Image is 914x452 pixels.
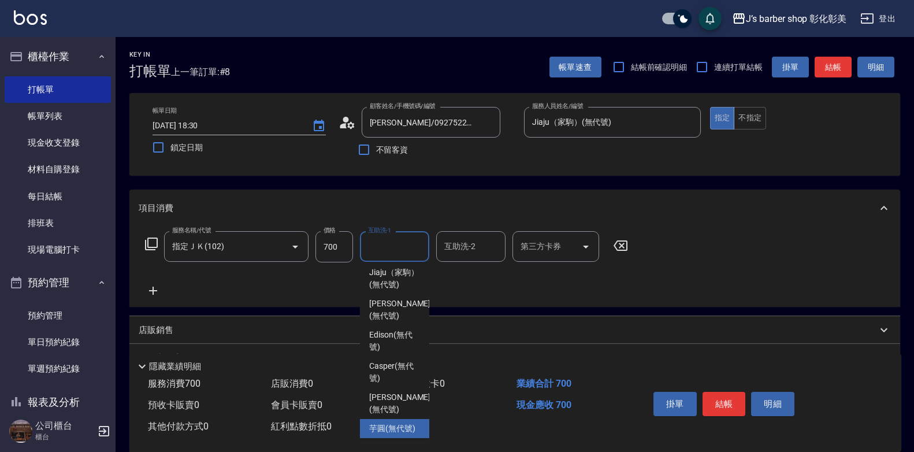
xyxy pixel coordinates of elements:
a: 單週預約紀錄 [5,355,111,382]
label: 服務名稱/代號 [172,226,211,235]
span: Jiaju（家駒） (無代號) [369,266,420,291]
button: 櫃檯作業 [5,42,111,72]
button: Open [577,238,595,256]
a: 現場電腦打卡 [5,236,111,263]
p: 櫃台 [35,432,94,442]
label: 服務人員姓名/編號 [532,102,583,110]
button: Open [286,238,304,256]
h3: 打帳單 [129,63,171,79]
button: 掛單 [653,392,697,416]
span: 其他付款方式 0 [148,421,209,432]
button: 指定 [710,107,735,129]
button: 明細 [857,57,894,78]
a: 打帳單 [5,76,111,103]
button: 登出 [856,8,900,29]
span: 鎖定日期 [170,142,203,154]
a: 預約管理 [5,302,111,329]
label: 帳單日期 [153,106,177,115]
button: 掛單 [772,57,809,78]
input: YYYY/MM/DD hh:mm [153,116,300,135]
label: 價格 [324,226,336,235]
button: 不指定 [734,107,766,129]
div: J’s barber shop 彰化彰美 [746,12,846,26]
p: 預收卡販賣 [139,352,182,364]
button: 結帳 [815,57,852,78]
p: 項目消費 [139,202,173,214]
span: 現金應收 700 [517,399,571,410]
img: Logo [14,10,47,25]
h5: 公司櫃台 [35,420,94,432]
button: 報表及分析 [5,387,111,417]
span: 連續打單結帳 [714,61,763,73]
span: 店販消費 0 [271,378,313,389]
a: 每日結帳 [5,183,111,210]
span: 結帳前確認明細 [631,61,688,73]
button: save [698,7,722,30]
p: 隱藏業績明細 [149,361,201,373]
button: Choose date, selected date is 2025-09-13 [305,112,333,140]
button: J’s barber shop 彰化彰美 [727,7,851,31]
button: 預約管理 [5,268,111,298]
span: 服務消費 700 [148,378,200,389]
div: 項目消費 [129,190,900,227]
h2: Key In [129,51,171,58]
label: 顧客姓名/手機號碼/編號 [370,102,436,110]
span: 芋圓 (無代號) [369,423,415,435]
button: 結帳 [703,392,746,416]
span: 上一筆訂單:#8 [171,65,231,79]
label: 互助洗-1 [368,226,391,235]
span: [PERSON_NAME] (無代號) [369,391,430,416]
span: 會員卡販賣 0 [271,399,322,410]
span: 不留客資 [376,144,408,156]
span: Edison (無代號) [369,329,420,353]
a: 材料自購登錄 [5,156,111,183]
button: 明細 [751,392,794,416]
span: [PERSON_NAME] (無代號) [369,298,430,322]
a: 帳單列表 [5,103,111,129]
a: 現金收支登錄 [5,129,111,156]
a: 排班表 [5,210,111,236]
div: 預收卡販賣 [129,344,900,372]
div: 店販銷售 [129,316,900,344]
p: 店販銷售 [139,324,173,336]
span: Casper (無代號) [369,360,420,384]
span: 業績合計 700 [517,378,571,389]
img: Person [9,420,32,443]
span: 預收卡販賣 0 [148,399,199,410]
span: 紅利點數折抵 0 [271,421,332,432]
a: 單日預約紀錄 [5,329,111,355]
button: 帳單速查 [549,57,601,78]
